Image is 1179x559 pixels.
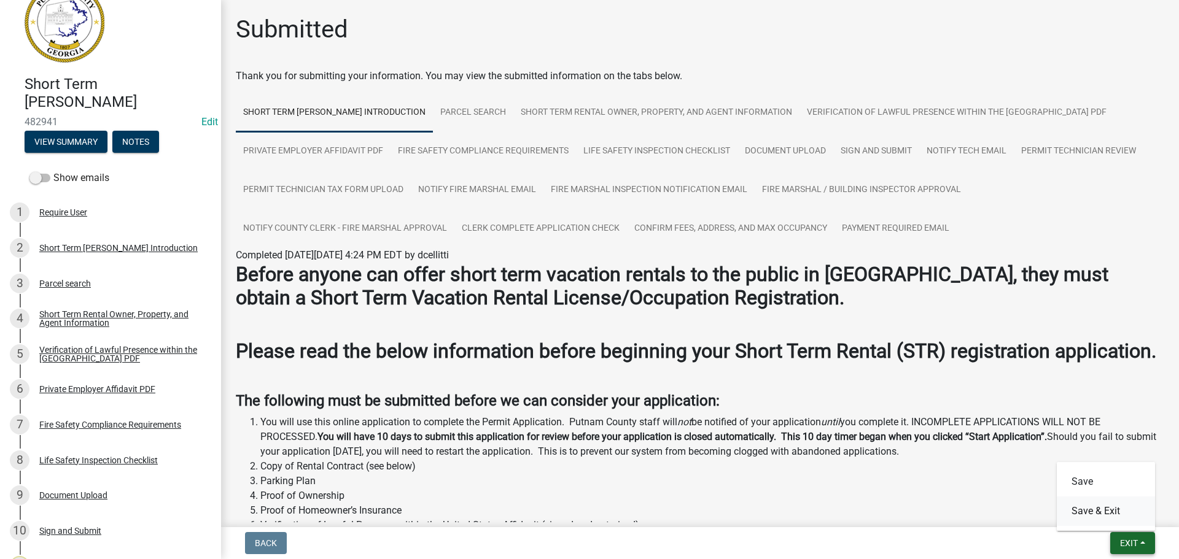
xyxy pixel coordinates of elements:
div: 10 [10,521,29,541]
wm-modal-confirm: Notes [112,137,159,147]
div: Document Upload [39,491,107,499]
a: Confirm Fees, Address, and Max Occupancy [627,209,835,249]
div: 8 [10,450,29,470]
div: 7 [10,415,29,434]
i: until [821,416,840,428]
wm-modal-confirm: Edit Application Number [201,116,218,128]
a: Notify County Clerk - Fire Marshal Approval [236,209,454,249]
button: Exit [1110,532,1155,554]
h1: Submitted [236,15,348,44]
span: Back [255,538,277,548]
a: Document Upload [737,132,833,171]
button: Notes [112,131,159,153]
a: Payment Required Email [835,209,957,249]
div: Exit [1057,462,1155,531]
a: Permit Technician Tax Form Upload [236,171,411,210]
a: Short Term Rental Owner, Property, and Agent Information [513,93,800,133]
h4: Short Term [PERSON_NAME] [25,75,211,111]
div: 5 [10,344,29,364]
li: Proof of Ownership [260,488,1164,503]
a: Short Term [PERSON_NAME] Introduction [236,93,433,133]
li: Verification of Lawful Presence within the United States Affidavit (signed and notarized) [260,518,1164,533]
strong: You will have 10 days to submit this application for review before your application is closed aut... [317,431,1047,442]
a: Edit [201,116,218,128]
button: View Summary [25,131,107,153]
a: Verification of Lawful Presence within the [GEOGRAPHIC_DATA] PDF [800,93,1114,133]
span: 482941 [25,116,196,128]
div: Short Term [PERSON_NAME] Introduction [39,244,198,252]
a: Sign and Submit [833,132,919,171]
wm-modal-confirm: Summary [25,137,107,147]
strong: The following must be submitted before we can consider your application: [236,392,720,409]
a: Permit Technician Review [1014,132,1143,171]
a: Fire Marshal Inspection Notification Email [543,171,755,210]
i: not [677,416,691,428]
label: Show emails [29,171,109,185]
div: Sign and Submit [39,526,101,535]
a: Life Safety Inspection Checklist [576,132,737,171]
div: Life Safety Inspection Checklist [39,456,158,465]
li: You will use this online application to complete the Permit Application. Putnam County staff will... [260,415,1164,459]
div: Verification of Lawful Presence within the [GEOGRAPHIC_DATA] PDF [39,345,201,363]
div: 3 [10,274,29,293]
button: Back [245,532,287,554]
div: 9 [10,485,29,505]
div: Private Employer Affidavit PDF [39,385,155,393]
strong: Before anyone can offer short term vacation rentals to the public in [GEOGRAPHIC_DATA], they must... [236,263,1108,309]
strong: Please read the below information before beginning your Short Term Rental (STR) registration appl... [236,339,1156,363]
div: Thank you for submitting your information. You may view the submitted information on the tabs below. [236,69,1164,83]
a: Fire Marshal / Building Inspector Approval [755,171,968,210]
button: Save [1057,467,1155,496]
div: Require User [39,208,87,217]
div: 1 [10,202,29,222]
li: Proof of Homeowner’s Insurance [260,503,1164,518]
a: Notify Tech Email [919,132,1014,171]
a: Private Employer Affidavit PDF [236,132,391,171]
a: Notify Fire Marshal Email [411,171,543,210]
div: Short Term Rental Owner, Property, and Agent Information [39,310,201,327]
a: Parcel search [433,93,513,133]
a: Fire Safety Compliance Requirements [391,132,576,171]
div: 6 [10,379,29,399]
div: Parcel search [39,279,91,288]
a: Clerk Complete Application Check [454,209,627,249]
span: Completed [DATE][DATE] 4:24 PM EDT by dcellitti [236,249,449,261]
div: Fire Safety Compliance Requirements [39,420,181,429]
div: 4 [10,309,29,328]
li: Parking Plan [260,474,1164,488]
button: Save & Exit [1057,496,1155,526]
li: Copy of Rental Contract (see below) [260,459,1164,474]
span: Exit [1120,538,1138,548]
div: 2 [10,238,29,258]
